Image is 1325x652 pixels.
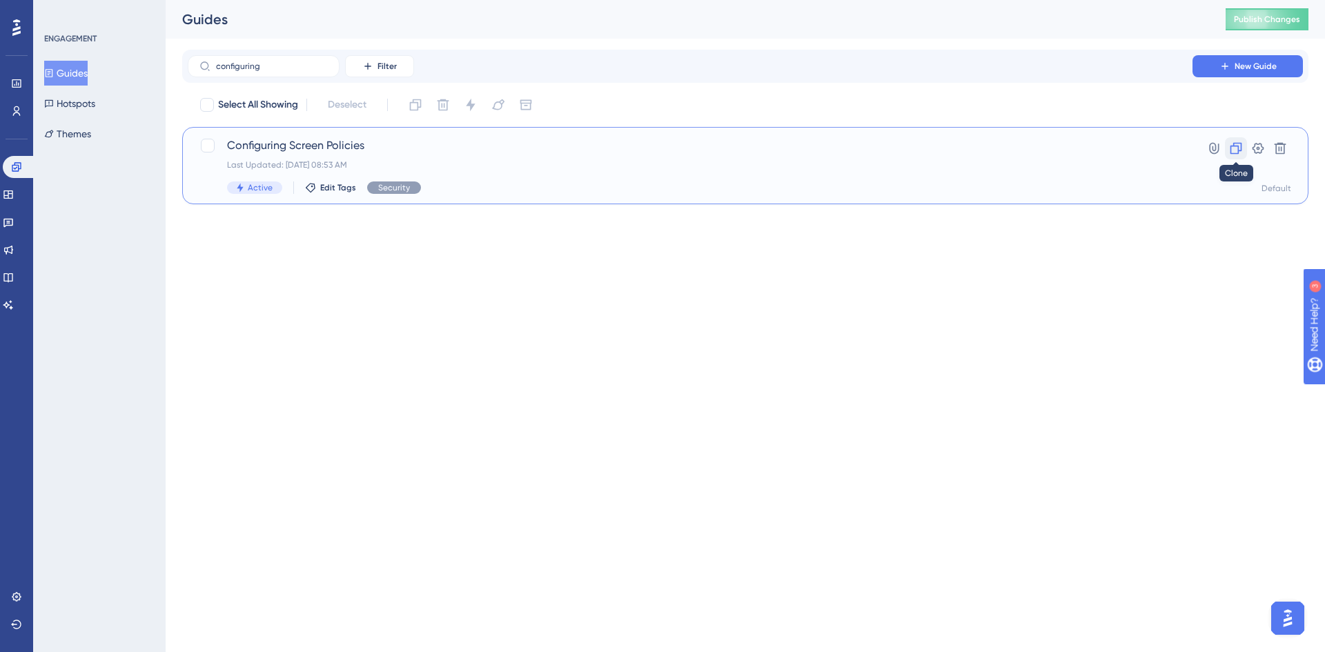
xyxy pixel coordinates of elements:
span: Active [248,182,273,193]
iframe: UserGuiding AI Assistant Launcher [1267,597,1308,639]
div: 3 [96,7,100,18]
span: Edit Tags [320,182,356,193]
div: ENGAGEMENT [44,33,97,44]
span: Select All Showing [218,97,298,113]
span: Need Help? [32,3,86,20]
button: New Guide [1192,55,1303,77]
button: Guides [44,61,88,86]
button: Deselect [315,92,379,117]
div: Last Updated: [DATE] 08:53 AM [227,159,1153,170]
span: Security [378,182,410,193]
button: Edit Tags [305,182,356,193]
div: Default [1262,183,1291,194]
button: Hotspots [44,91,95,116]
span: New Guide [1235,61,1277,72]
input: Search [216,61,328,71]
span: Filter [377,61,397,72]
button: Filter [345,55,414,77]
span: Deselect [328,97,366,113]
button: Themes [44,121,91,146]
div: Guides [182,10,1191,29]
span: Configuring Screen Policies [227,137,1153,154]
span: Publish Changes [1234,14,1300,25]
button: Publish Changes [1226,8,1308,30]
